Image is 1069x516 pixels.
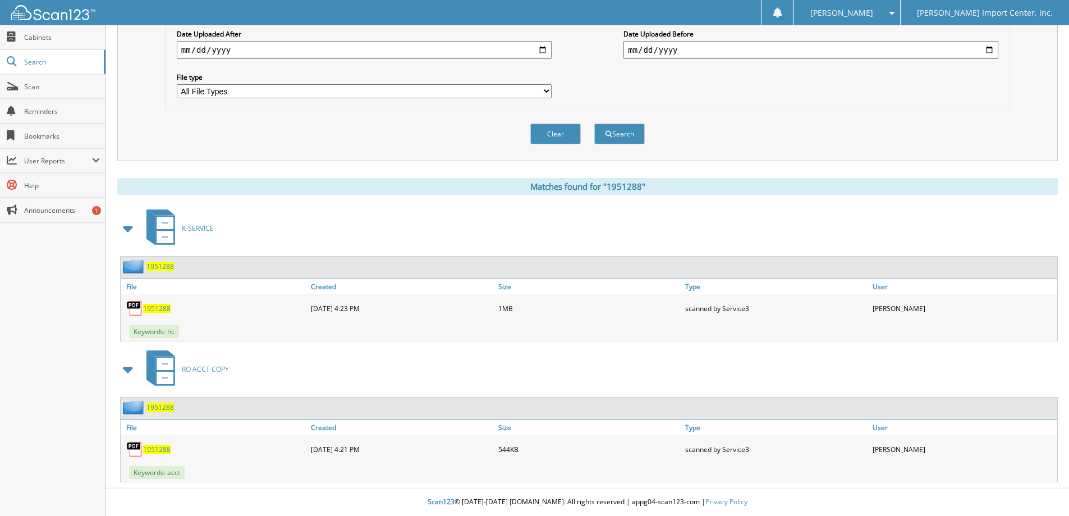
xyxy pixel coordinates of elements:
[126,441,143,458] img: PDF.png
[106,488,1069,516] div: © [DATE]-[DATE] [DOMAIN_NAME]. All rights reserved | appg04-scan123-com |
[870,279,1057,294] a: User
[682,420,870,435] a: Type
[810,10,873,16] span: [PERSON_NAME]
[126,300,143,317] img: PDF.png
[146,403,174,412] a: 1951288
[623,29,998,39] label: Date Uploaded Before
[870,438,1057,460] div: [PERSON_NAME]
[24,181,100,190] span: Help
[682,279,870,294] a: Type
[140,206,214,250] a: K-SERVICE
[917,10,1053,16] span: [PERSON_NAME] Import Center, Inc.
[594,124,645,144] button: Search
[143,445,171,454] a: 1951288
[682,297,870,319] div: scanned by Service3
[121,279,308,294] a: File
[308,438,495,460] div: [DATE] 4:21 PM
[117,178,1058,195] div: Matches found for "1951288"
[495,279,683,294] a: Size
[11,5,95,20] img: scan123-logo-white.svg
[495,297,683,319] div: 1MB
[129,466,185,479] span: Keywords: acct
[24,82,100,92] span: Scan
[143,304,171,313] a: 1951288
[177,72,552,82] label: File type
[308,297,495,319] div: [DATE] 4:23 PM
[308,279,495,294] a: Created
[24,131,100,141] span: Bookmarks
[24,33,100,42] span: Cabinets
[530,124,581,144] button: Clear
[495,420,683,435] a: Size
[623,41,998,59] input: end
[129,325,179,338] span: Keywords: hc
[24,156,92,166] span: User Reports
[870,420,1057,435] a: User
[870,297,1057,319] div: [PERSON_NAME]
[24,107,100,116] span: Reminders
[146,262,174,271] a: 1951288
[121,420,308,435] a: File
[705,497,747,506] a: Privacy Policy
[92,206,101,215] div: 1
[495,438,683,460] div: 544KB
[123,259,146,273] img: folder2.png
[182,223,214,233] span: K-SERVICE
[177,41,552,59] input: start
[24,57,98,67] span: Search
[24,206,100,215] span: Announcements
[308,420,495,435] a: Created
[177,29,552,39] label: Date Uploaded After
[682,438,870,460] div: scanned by Service3
[428,497,455,506] span: Scan123
[140,347,229,391] a: RO ACCT COPY
[182,364,229,374] span: RO ACCT COPY
[123,400,146,414] img: folder2.png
